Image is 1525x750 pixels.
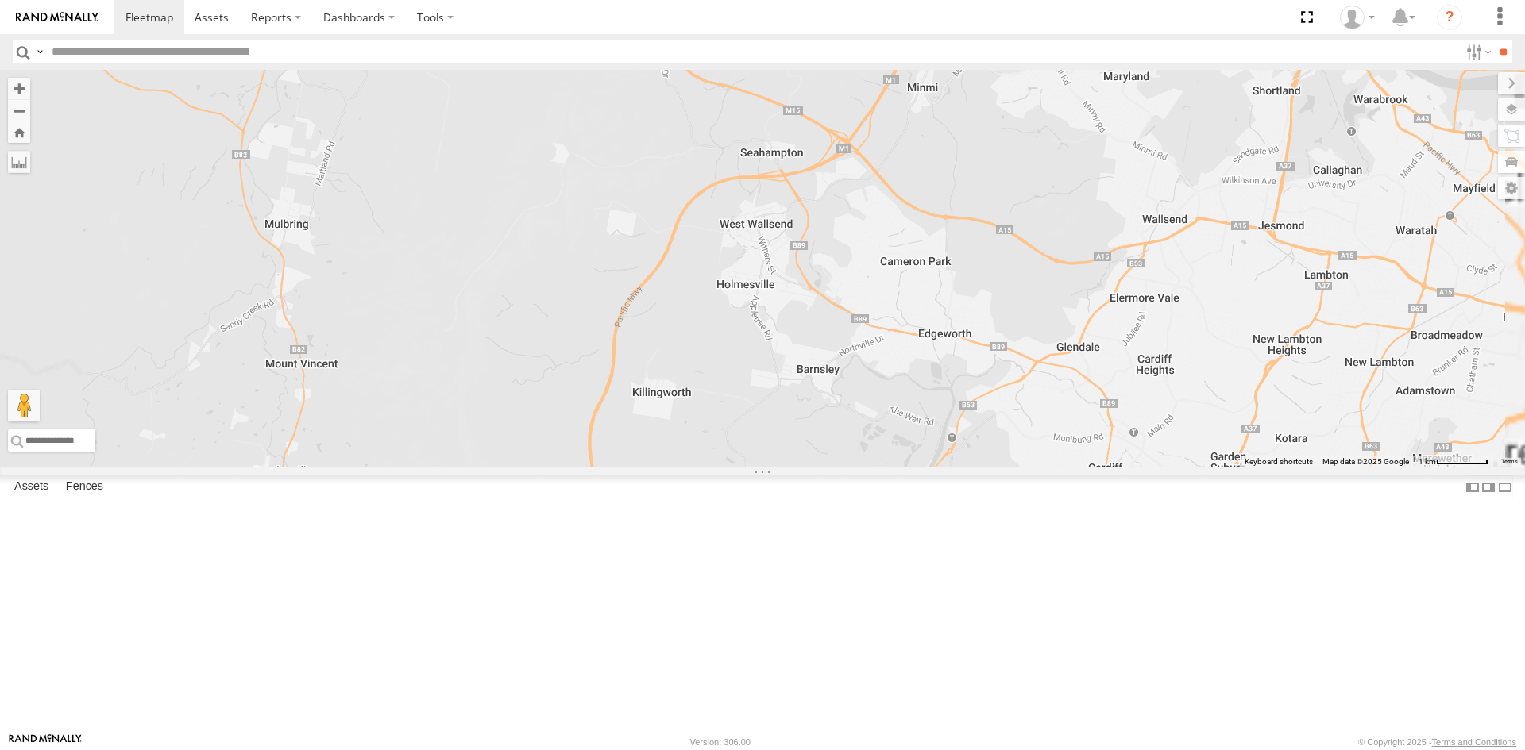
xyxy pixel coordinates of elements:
[16,12,98,23] img: rand-logo.svg
[1414,456,1493,467] button: Map scale: 1 km per 62 pixels
[1497,475,1513,498] label: Hide Summary Table
[8,151,30,173] label: Measure
[1437,5,1462,30] i: ?
[1322,457,1409,466] span: Map data ©2025 Google
[1481,475,1496,498] label: Dock Summary Table to the Right
[1432,737,1516,747] a: Terms and Conditions
[1465,475,1481,498] label: Dock Summary Table to the Left
[1419,457,1436,466] span: 1 km
[6,476,56,498] label: Assets
[33,40,46,63] label: Search Query
[1501,459,1518,465] a: Terms (opens in new tab)
[1498,177,1525,199] label: Map Settings
[8,78,30,99] button: Zoom in
[8,99,30,121] button: Zoom out
[690,737,751,747] div: Version: 306.00
[1334,6,1380,29] div: Bec Moran
[9,734,82,750] a: Visit our Website
[1460,40,1494,63] label: Search Filter Options
[58,476,111,498] label: Fences
[1245,456,1313,467] button: Keyboard shortcuts
[1358,737,1516,747] div: © Copyright 2025 -
[8,121,30,143] button: Zoom Home
[8,390,40,421] button: Drag Pegman onto the map to open Street View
